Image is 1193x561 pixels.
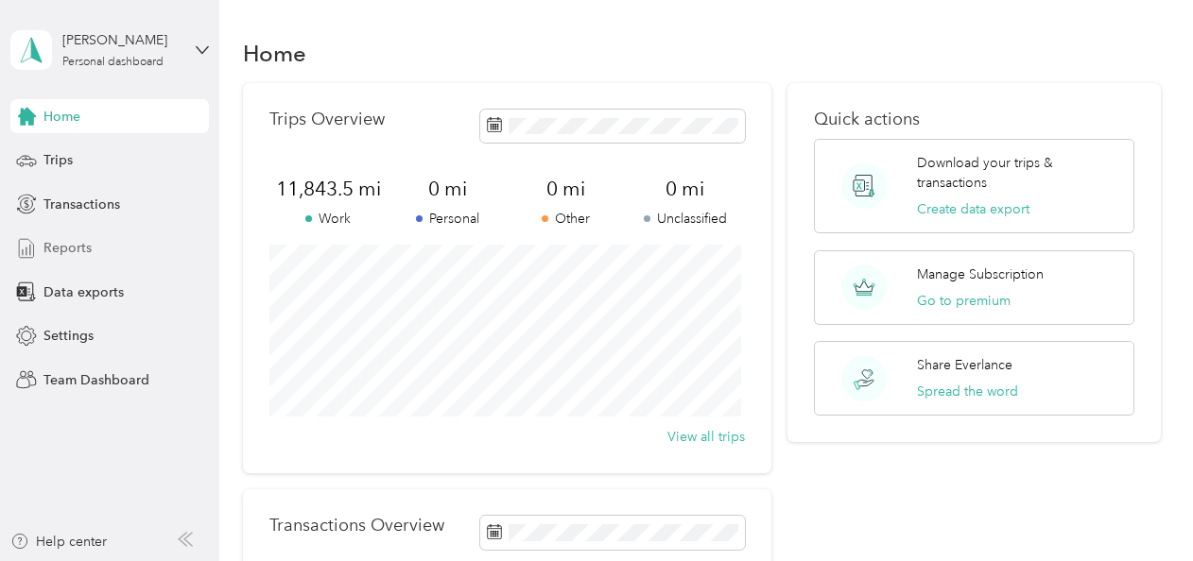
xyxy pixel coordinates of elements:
[269,110,385,129] p: Trips Overview
[626,176,745,202] span: 0 mi
[626,209,745,229] p: Unclassified
[269,176,389,202] span: 11,843.5 mi
[917,291,1011,311] button: Go to premium
[917,264,1044,284] p: Manage Subscription
[269,209,389,229] p: Work
[43,326,94,346] span: Settings
[269,516,444,535] p: Transactions Overview
[62,30,181,50] div: [PERSON_NAME]
[917,382,1018,401] button: Spread the word
[814,110,1133,129] p: Quick actions
[43,195,120,214] span: Transactions
[62,57,164,68] div: Personal dashboard
[917,355,1012,375] p: Share Everlance
[507,176,626,202] span: 0 mi
[10,532,107,552] button: Help center
[917,199,1029,219] button: Create data export
[43,150,73,170] span: Trips
[243,43,306,63] h1: Home
[43,107,80,127] span: Home
[43,238,92,258] span: Reports
[1087,455,1193,561] iframe: Everlance-gr Chat Button Frame
[667,427,745,447] button: View all trips
[43,370,149,390] span: Team Dashboard
[507,209,626,229] p: Other
[917,153,1120,193] p: Download your trips & transactions
[388,209,507,229] p: Personal
[388,176,507,202] span: 0 mi
[43,282,124,302] span: Data exports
